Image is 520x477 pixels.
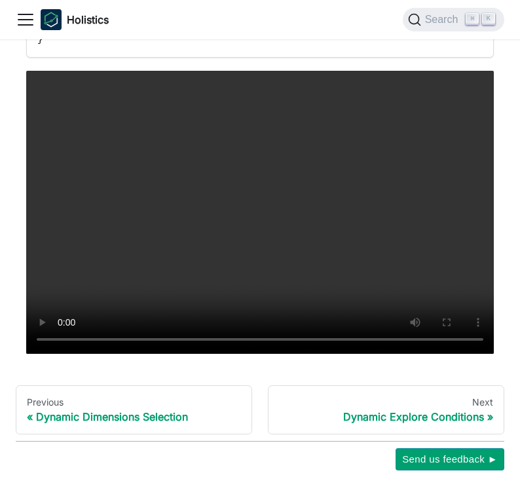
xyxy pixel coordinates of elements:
div: Previous [27,396,241,408]
img: Holistics [41,9,62,30]
div: Dynamic Explore Conditions [279,410,493,423]
video: Your browser does not support embedding video, but you can . [26,71,494,354]
div: Next [279,396,493,408]
kbd: ⌘ [466,13,479,25]
span: Send us feedback ► [402,451,498,468]
b: Holistics [67,12,109,28]
span: } [37,35,43,45]
button: Toggle navigation bar [16,10,35,29]
button: Send us feedback ► [396,448,504,470]
a: HolisticsHolistics [41,9,109,30]
button: Search (Command+K) [403,8,504,31]
a: NextDynamic Explore Conditions [268,385,504,435]
a: PreviousDynamic Dimensions Selection [16,385,252,435]
div: Dynamic Dimensions Selection [27,410,241,423]
span: Search [421,14,466,26]
nav: Docs pages [16,385,504,435]
kbd: K [482,13,495,25]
